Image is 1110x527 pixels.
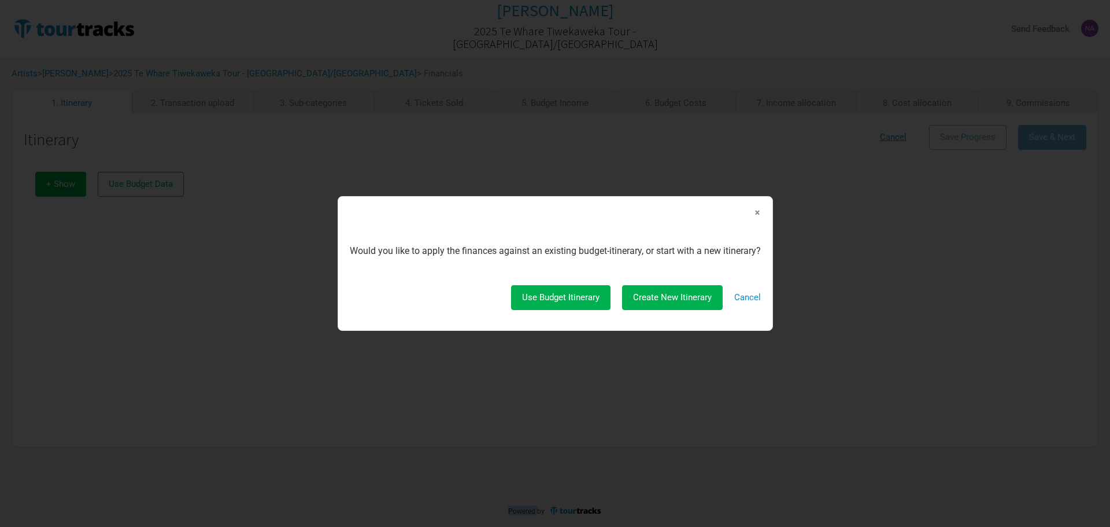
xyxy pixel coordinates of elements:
span: × [754,206,761,219]
span: Use Budget Itinerary [522,292,600,303]
button: Create New Itinerary [622,285,723,310]
a: Cancel [734,292,761,302]
span: Create New Itinerary [633,292,712,303]
button: Use Budget Itinerary [511,285,610,310]
p: Would you like to apply the finances against an existing budget-itinerary, or start with a new it... [350,246,761,256]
